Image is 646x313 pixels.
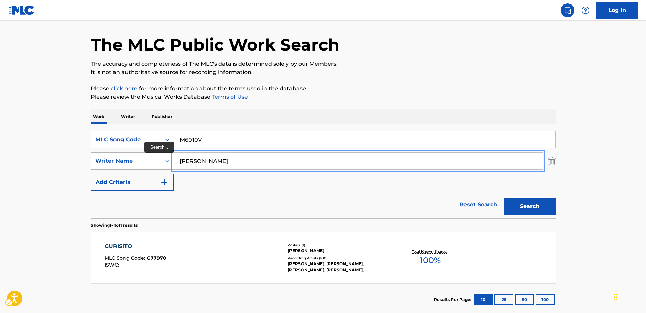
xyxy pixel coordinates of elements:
[111,85,138,92] a: Music industry terminology | mechanical licensing collective
[91,222,138,228] p: Showing 1 - 1 of 1 results
[612,280,646,313] iframe: Hubspot Iframe
[91,93,556,101] p: Please review the Musical Works Database
[412,249,449,254] p: Total Known Shares:
[150,109,174,124] p: Publisher
[147,255,166,261] span: G77970
[174,131,555,148] input: Search...
[91,232,556,283] a: GURISITOMLC Song Code:G77970ISWC:Writers (1)[PERSON_NAME]Recording Artists (100)[PERSON_NAME], [P...
[288,256,392,261] div: Recording Artists ( 100 )
[91,60,556,68] p: The accuracy and completeness of The MLC's data is determined solely by our Members.
[420,254,441,267] span: 100 %
[581,6,590,14] img: help
[456,197,501,212] a: Reset Search
[91,109,107,124] p: Work
[91,68,556,76] p: It is not an authoritative source for recording information.
[91,131,556,218] form: Search Form
[210,94,248,100] a: Terms of Use
[174,153,543,169] input: Search...
[434,296,473,303] p: Results Per Page:
[548,152,556,170] img: Delete Criterion
[504,198,556,215] button: Search
[95,136,157,144] div: MLC Song Code
[612,280,646,313] div: Chat Widget
[91,34,339,55] h1: The MLC Public Work Search
[614,287,618,307] div: Drag
[536,294,555,305] button: 100
[563,6,572,14] img: search
[95,157,157,165] div: Writer Name
[160,178,168,186] img: 9d2ae6d4665cec9f34b9.svg
[474,294,493,305] button: 10
[105,242,166,250] div: GURISITO
[8,5,35,15] img: MLC Logo
[288,248,392,254] div: [PERSON_NAME]
[91,85,556,93] p: Please for more information about the terms used in the database.
[515,294,534,305] button: 50
[105,255,147,261] span: MLC Song Code :
[596,2,638,19] a: Log In
[91,174,174,191] button: Add Criteria
[288,261,392,273] div: [PERSON_NAME], [PERSON_NAME], [PERSON_NAME], [PERSON_NAME], [PERSON_NAME]
[105,262,121,268] span: ISWC :
[288,242,392,248] div: Writers ( 1 )
[494,294,513,305] button: 25
[119,109,137,124] p: Writer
